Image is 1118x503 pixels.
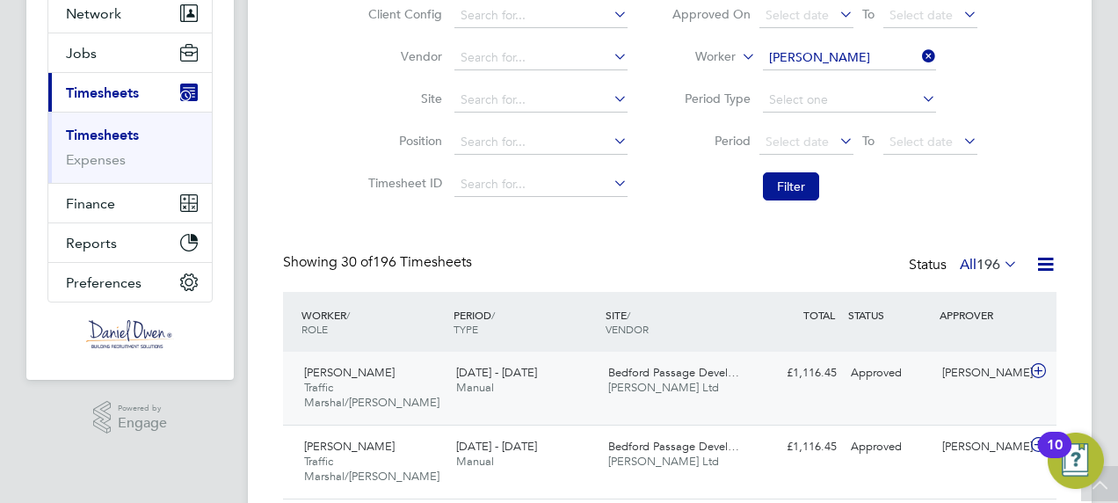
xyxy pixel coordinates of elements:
[454,4,628,28] input: Search for...
[66,45,97,62] span: Jobs
[935,299,1027,331] div: APPROVER
[346,308,350,322] span: /
[491,308,495,322] span: /
[606,322,649,336] span: VENDOR
[47,320,213,348] a: Go to home page
[449,299,601,345] div: PERIOD
[48,184,212,222] button: Finance
[363,48,442,64] label: Vendor
[304,365,395,380] span: [PERSON_NAME]
[341,253,373,271] span: 30 of
[608,365,739,380] span: Bedford Passage Devel…
[844,299,935,331] div: STATUS
[48,73,212,112] button: Timesheets
[889,134,953,149] span: Select date
[935,433,1027,462] div: [PERSON_NAME]
[301,322,328,336] span: ROLE
[976,256,1000,273] span: 196
[454,46,628,70] input: Search for...
[1047,445,1063,468] div: 10
[844,433,935,462] div: Approved
[363,133,442,149] label: Position
[627,308,630,322] span: /
[118,416,167,431] span: Engage
[66,127,139,143] a: Timesheets
[48,112,212,183] div: Timesheets
[672,133,751,149] label: Period
[341,253,472,271] span: 196 Timesheets
[763,172,819,200] button: Filter
[857,3,880,26] span: To
[844,359,935,388] div: Approved
[672,91,751,106] label: Period Type
[66,84,139,101] span: Timesheets
[363,175,442,191] label: Timesheet ID
[454,88,628,113] input: Search for...
[456,454,494,469] span: Manual
[48,263,212,302] button: Preferences
[657,48,736,66] label: Worker
[297,299,449,345] div: WORKER
[766,7,829,23] span: Select date
[363,91,442,106] label: Site
[304,380,439,410] span: Traffic Marshal/[PERSON_NAME]
[960,256,1018,273] label: All
[766,134,829,149] span: Select date
[456,365,537,380] span: [DATE] - [DATE]
[456,439,537,454] span: [DATE] - [DATE]
[304,439,395,454] span: [PERSON_NAME]
[118,401,167,416] span: Powered by
[752,433,844,462] div: £1,116.45
[304,454,439,484] span: Traffic Marshal/[PERSON_NAME]
[803,308,835,322] span: TOTAL
[456,380,494,395] span: Manual
[889,7,953,23] span: Select date
[1048,433,1104,489] button: Open Resource Center, 10 new notifications
[66,274,142,291] span: Preferences
[857,129,880,152] span: To
[86,320,174,348] img: danielowen-logo-retina.png
[608,439,739,454] span: Bedford Passage Devel…
[672,6,751,22] label: Approved On
[935,359,1027,388] div: [PERSON_NAME]
[48,33,212,72] button: Jobs
[66,235,117,251] span: Reports
[763,46,936,70] input: Search for...
[601,299,753,345] div: SITE
[454,322,478,336] span: TYPE
[608,454,719,469] span: [PERSON_NAME] Ltd
[454,130,628,155] input: Search for...
[66,5,121,22] span: Network
[454,172,628,197] input: Search for...
[48,223,212,262] button: Reports
[608,380,719,395] span: [PERSON_NAME] Ltd
[363,6,442,22] label: Client Config
[66,151,126,168] a: Expenses
[283,253,476,272] div: Showing
[752,359,844,388] div: £1,116.45
[763,88,936,113] input: Select one
[66,195,115,212] span: Finance
[909,253,1021,278] div: Status
[93,401,168,434] a: Powered byEngage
